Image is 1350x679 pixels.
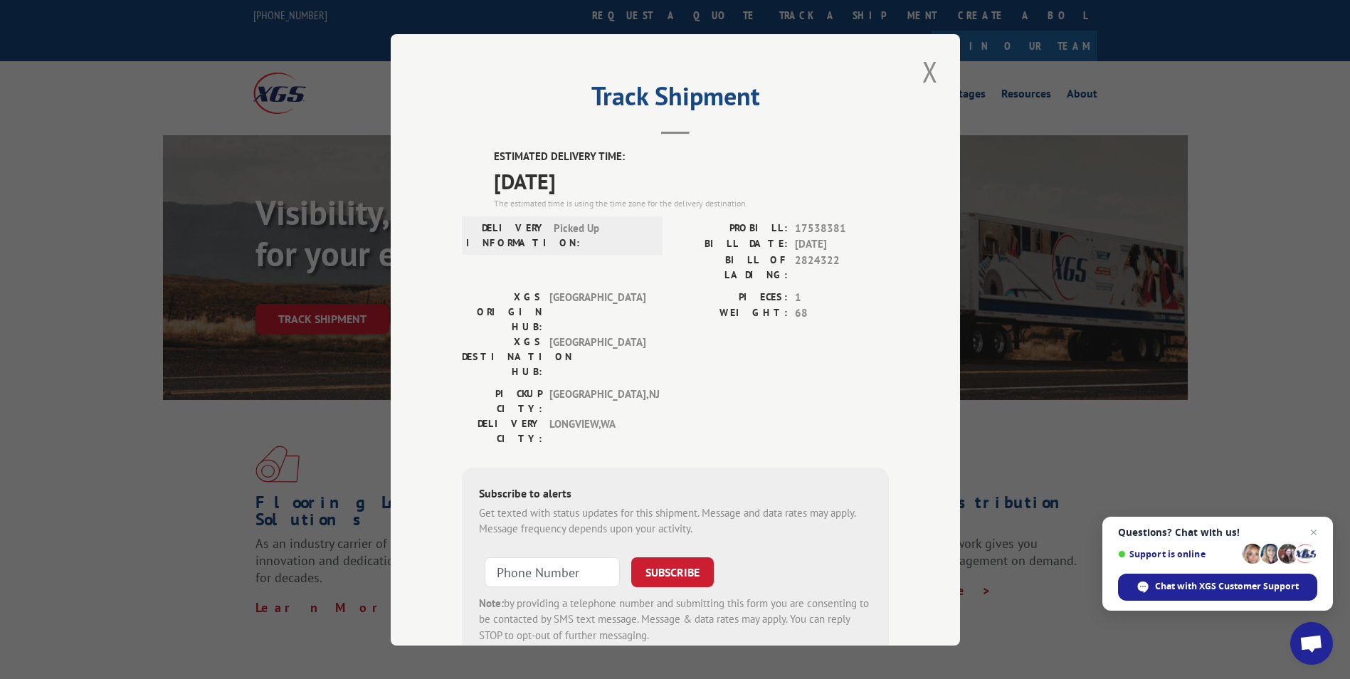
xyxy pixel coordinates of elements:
div: Get texted with status updates for this shipment. Message and data rates may apply. Message frequ... [479,505,872,537]
label: DELIVERY CITY: [462,416,542,446]
span: [GEOGRAPHIC_DATA] [549,334,645,379]
label: XGS ORIGIN HUB: [462,289,542,334]
span: [DATE] [795,236,889,253]
span: 17538381 [795,220,889,236]
label: XGS DESTINATION HUB: [462,334,542,379]
span: Picked Up [554,220,650,250]
strong: Note: [479,596,504,609]
input: Phone Number [485,557,620,586]
h2: Track Shipment [462,86,889,113]
a: Open chat [1290,622,1333,665]
span: 2824322 [795,252,889,282]
span: Support is online [1118,549,1238,559]
span: Chat with XGS Customer Support [1118,574,1317,601]
button: Close modal [918,52,942,91]
label: PROBILL: [675,220,788,236]
span: [GEOGRAPHIC_DATA] , NJ [549,386,645,416]
span: Questions? Chat with us! [1118,527,1317,538]
label: DELIVERY INFORMATION: [466,220,547,250]
label: BILL DATE: [675,236,788,253]
label: PIECES: [675,289,788,305]
div: by providing a telephone number and submitting this form you are consenting to be contacted by SM... [479,595,872,643]
div: Subscribe to alerts [479,484,872,505]
div: The estimated time is using the time zone for the delivery destination. [494,196,889,209]
label: PICKUP CITY: [462,386,542,416]
label: BILL OF LADING: [675,252,788,282]
span: [GEOGRAPHIC_DATA] [549,289,645,334]
span: 1 [795,289,889,305]
label: WEIGHT: [675,305,788,322]
button: SUBSCRIBE [631,557,714,586]
span: [DATE] [494,164,889,196]
span: Chat with XGS Customer Support [1155,580,1299,593]
span: LONGVIEW , WA [549,416,645,446]
span: 68 [795,305,889,322]
label: ESTIMATED DELIVERY TIME: [494,149,889,165]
